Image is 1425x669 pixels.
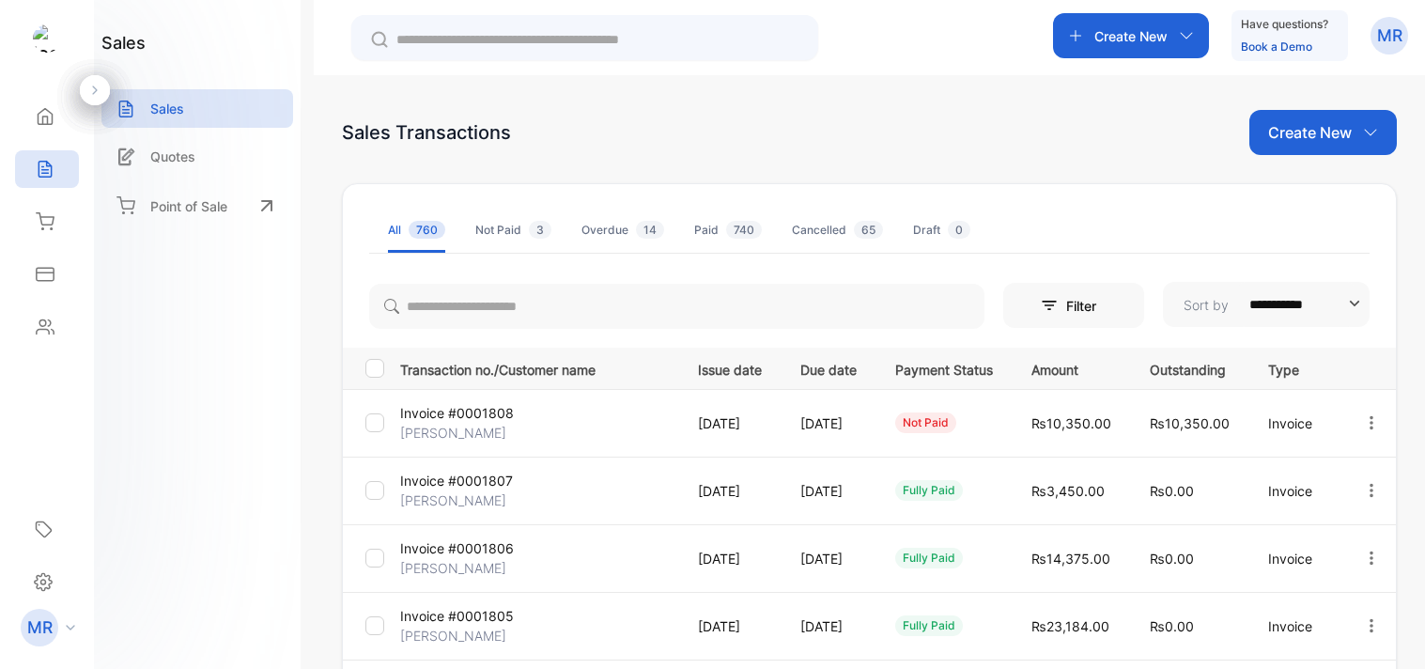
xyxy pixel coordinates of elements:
p: Invoice [1268,481,1324,501]
span: ₨0.00 [1150,551,1194,567]
p: Outstanding [1150,356,1230,380]
span: ₨0.00 [1150,483,1194,499]
button: Filter [1003,283,1144,328]
div: fully paid [895,615,963,636]
p: Filter [1066,296,1107,316]
a: Sales [101,89,293,128]
a: Quotes [101,137,293,176]
p: [DATE] [800,413,857,433]
p: [PERSON_NAME] [400,626,506,646]
div: Not Paid [475,222,551,239]
iframe: LiveChat chat widget [1346,590,1425,669]
p: MR [1377,23,1402,48]
span: ₨23,184.00 [1031,618,1109,634]
span: ₨14,375.00 [1031,551,1110,567]
p: Create New [1268,121,1352,144]
p: Invoice #0001805 [400,606,514,626]
a: Point of Sale [101,185,293,226]
div: fully paid [895,548,963,568]
p: MR [27,615,53,640]
button: Sort by [1163,282,1370,327]
p: [DATE] [800,549,857,568]
button: Create New [1249,110,1397,155]
span: 760 [409,221,445,239]
p: [DATE] [698,549,762,568]
p: Due date [800,356,857,380]
p: Sales [150,99,184,118]
span: ₨3,450.00 [1031,483,1105,499]
div: not paid [895,412,956,433]
div: Cancelled [792,222,883,239]
button: MR [1371,13,1408,58]
div: Draft [913,222,970,239]
p: Invoice [1268,549,1324,568]
p: Point of Sale [150,196,227,216]
p: Invoice [1268,413,1324,433]
div: Sales Transactions [342,118,511,147]
div: fully paid [895,480,963,501]
div: Paid [694,222,762,239]
span: 0 [948,221,970,239]
img: logo [33,24,61,53]
p: Sort by [1184,295,1229,315]
p: Invoice #0001807 [400,471,513,490]
p: Invoice [1268,616,1324,636]
p: [PERSON_NAME] [400,558,506,578]
p: [DATE] [698,481,762,501]
p: [DATE] [800,616,857,636]
p: [PERSON_NAME] [400,490,506,510]
p: Invoice #0001806 [400,538,514,558]
a: Book a Demo [1241,39,1312,54]
p: Have questions? [1241,15,1328,34]
div: All [388,222,445,239]
p: Create New [1094,26,1168,46]
span: ₨10,350.00 [1150,415,1230,431]
span: ₨10,350.00 [1031,415,1111,431]
p: Quotes [150,147,195,166]
p: Type [1268,356,1324,380]
div: Overdue [581,222,664,239]
p: Transaction no./Customer name [400,356,674,380]
p: Payment Status [895,356,993,380]
span: 14 [636,221,664,239]
span: 3 [529,221,551,239]
p: Issue date [698,356,762,380]
p: [DATE] [800,481,857,501]
span: 65 [854,221,883,239]
h1: sales [101,30,146,55]
p: [PERSON_NAME] [400,423,506,443]
p: [DATE] [698,413,762,433]
span: ₨0.00 [1150,618,1194,634]
p: Amount [1031,356,1111,380]
p: [DATE] [698,616,762,636]
span: 740 [726,221,762,239]
p: Invoice #0001808 [400,403,514,423]
button: Create New [1053,13,1209,58]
